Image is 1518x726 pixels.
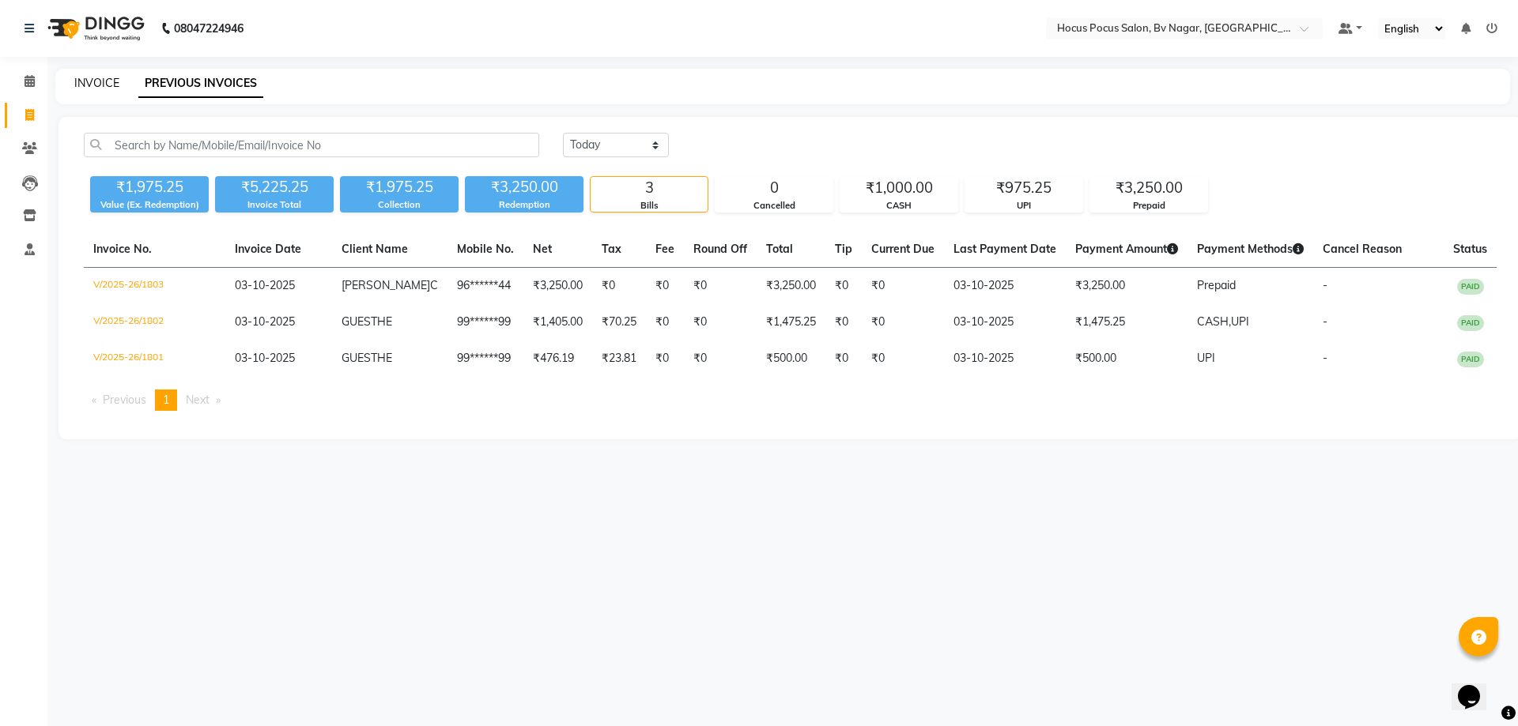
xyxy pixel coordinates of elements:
[592,304,646,340] td: ₹70.25
[1075,242,1178,256] span: Payment Amount
[592,340,646,377] td: ₹23.81
[757,340,825,377] td: ₹500.00
[1090,177,1207,199] div: ₹3,250.00
[655,242,674,256] span: Fee
[1323,278,1327,292] span: -
[862,268,944,305] td: ₹0
[1197,278,1236,292] span: Prepaid
[684,304,757,340] td: ₹0
[684,340,757,377] td: ₹0
[825,268,862,305] td: ₹0
[90,198,209,212] div: Value (Ex. Redemption)
[840,177,957,199] div: ₹1,000.00
[1323,242,1402,256] span: Cancel Reason
[1323,351,1327,365] span: -
[342,278,430,292] span: [PERSON_NAME]
[825,340,862,377] td: ₹0
[342,351,377,365] span: GUEST
[138,70,263,98] a: PREVIOUS INVOICES
[646,304,684,340] td: ₹0
[591,199,708,213] div: Bills
[757,268,825,305] td: ₹3,250.00
[944,340,1066,377] td: 03-10-2025
[84,268,225,305] td: V/2025-26/1803
[1457,279,1484,295] span: PAID
[523,304,592,340] td: ₹1,405.00
[953,242,1056,256] span: Last Payment Date
[74,76,119,90] a: INVOICE
[340,198,459,212] div: Collection
[835,242,852,256] span: Tip
[84,389,1497,411] nav: Pagination
[693,242,747,256] span: Round Off
[235,351,295,365] span: 03-10-2025
[1066,268,1188,305] td: ₹3,250.00
[766,242,793,256] span: Total
[215,176,334,198] div: ₹5,225.25
[533,242,552,256] span: Net
[965,199,1082,213] div: UPI
[163,393,169,407] span: 1
[1457,315,1484,331] span: PAID
[862,304,944,340] td: ₹0
[840,199,957,213] div: CASH
[825,304,862,340] td: ₹0
[93,242,152,256] span: Invoice No.
[342,314,377,329] span: GUEST
[944,268,1066,305] td: 03-10-2025
[1323,314,1327,329] span: -
[342,242,408,256] span: Client Name
[186,393,210,407] span: Next
[862,340,944,377] td: ₹0
[965,177,1082,199] div: ₹975.25
[1197,351,1215,365] span: UPI
[465,176,583,198] div: ₹3,250.00
[215,198,334,212] div: Invoice Total
[1453,242,1487,256] span: Status
[1457,352,1484,367] span: PAID
[235,242,301,256] span: Invoice Date
[340,176,459,198] div: ₹1,975.25
[646,340,684,377] td: ₹0
[871,242,935,256] span: Current Due
[430,278,438,292] span: C
[90,176,209,198] div: ₹1,975.25
[716,177,833,199] div: 0
[465,198,583,212] div: Redemption
[602,242,621,256] span: Tax
[646,268,684,305] td: ₹0
[716,199,833,213] div: Cancelled
[523,268,592,305] td: ₹3,250.00
[235,278,295,292] span: 03-10-2025
[103,393,146,407] span: Previous
[944,304,1066,340] td: 03-10-2025
[174,6,244,51] b: 08047224946
[1090,199,1207,213] div: Prepaid
[40,6,149,51] img: logo
[377,314,392,329] span: HE
[1066,304,1188,340] td: ₹1,475.25
[523,340,592,377] td: ₹476.19
[1231,314,1249,329] span: UPI
[1452,663,1502,710] iframe: chat widget
[1197,314,1231,329] span: CASH,
[684,268,757,305] td: ₹0
[377,351,392,365] span: HE
[84,340,225,377] td: V/2025-26/1801
[757,304,825,340] td: ₹1,475.25
[592,268,646,305] td: ₹0
[1066,340,1188,377] td: ₹500.00
[591,177,708,199] div: 3
[84,304,225,340] td: V/2025-26/1802
[235,314,295,329] span: 03-10-2025
[457,242,514,256] span: Mobile No.
[1197,242,1304,256] span: Payment Methods
[84,133,539,157] input: Search by Name/Mobile/Email/Invoice No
